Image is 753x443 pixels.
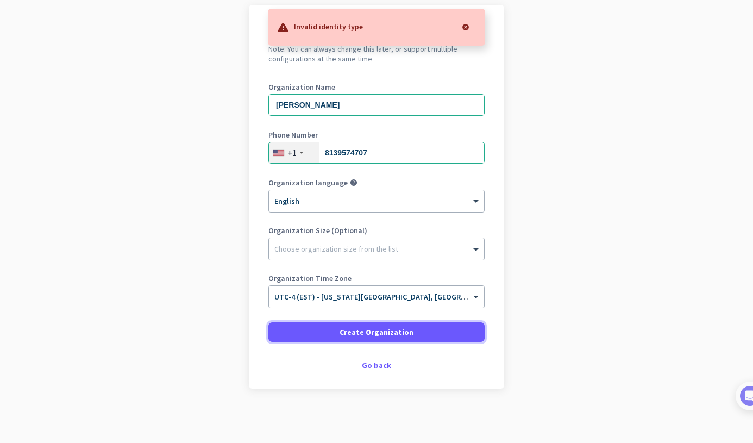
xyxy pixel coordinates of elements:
i: help [350,179,357,186]
div: +1 [287,147,297,158]
label: Organization Time Zone [268,274,485,282]
label: Organization Size (Optional) [268,227,485,234]
p: Invalid identity type [294,21,363,32]
h2: Note: You can always change this later, or support multiple configurations at the same time [268,44,485,64]
label: Organization language [268,179,348,186]
input: 201-555-0123 [268,142,485,164]
label: Organization Name [268,83,485,91]
label: Phone Number [268,131,485,139]
input: What is the name of your organization? [268,94,485,116]
button: Create Organization [268,322,485,342]
span: Create Organization [340,327,413,338]
div: Go back [268,361,485,369]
